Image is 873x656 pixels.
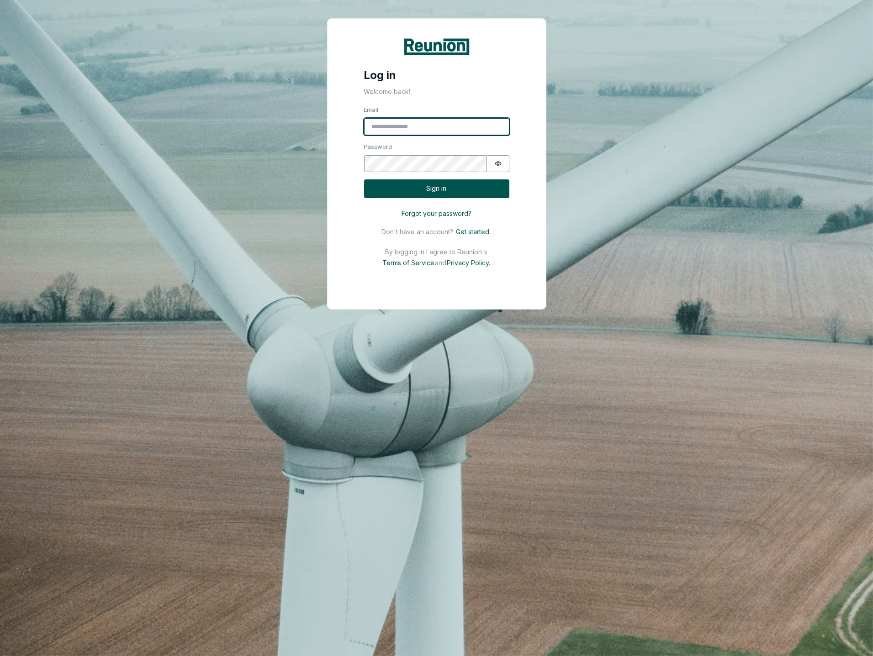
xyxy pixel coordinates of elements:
button: Forgot your password? [364,205,509,221]
h4: Log in [328,59,546,82]
button: Sign in [364,179,509,198]
button: Terms of Service [380,257,435,268]
p: and [435,259,447,267]
p: Don't have an account? [382,228,454,236]
p: Welcome back! [328,82,546,96]
p: By logging in I agree to Reunion's [386,248,488,256]
button: Privacy Policy. [447,257,493,268]
button: Show password [487,155,509,173]
label: Email [364,105,509,115]
button: Get started. [454,226,492,237]
label: Password [364,142,509,152]
img: Reunion [402,37,471,57]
